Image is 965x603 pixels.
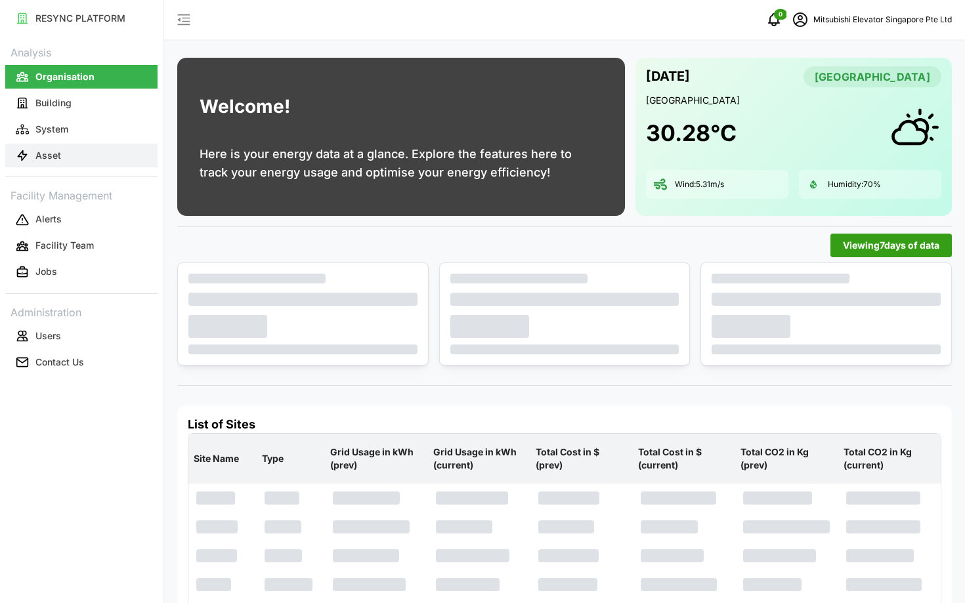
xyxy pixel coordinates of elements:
button: Building [5,91,158,115]
p: Total Cost in $ (current) [635,435,733,483]
button: RESYNC PLATFORM [5,7,158,30]
button: Jobs [5,260,158,284]
p: Mitsubishi Elevator Singapore Pte Ltd [813,14,952,26]
p: Jobs [35,265,57,278]
p: Total Cost in $ (prev) [533,435,630,483]
p: Contact Us [35,356,84,369]
a: Building [5,90,158,116]
p: System [35,123,68,136]
a: RESYNC PLATFORM [5,5,158,31]
p: Here is your energy data at a glance. Explore the features here to track your energy usage and op... [200,145,603,182]
p: Grid Usage in kWh (prev) [328,435,425,483]
button: Alerts [5,208,158,232]
a: Asset [5,142,158,169]
button: Facility Team [5,234,158,258]
a: Contact Us [5,349,158,375]
p: Total CO2 in Kg (current) [841,435,938,483]
p: [DATE] [646,66,690,87]
span: [GEOGRAPHIC_DATA] [815,67,930,87]
span: Viewing 7 days of data [843,234,939,257]
p: [GEOGRAPHIC_DATA] [646,94,941,107]
p: Alerts [35,213,62,226]
p: Analysis [5,42,158,61]
p: Administration [5,302,158,321]
button: Users [5,324,158,348]
p: Type [259,442,322,476]
p: Site Name [191,442,254,476]
a: Users [5,323,158,349]
p: Building [35,96,72,110]
a: Facility Team [5,233,158,259]
button: notifications [761,7,787,33]
button: Contact Us [5,350,158,374]
p: Wind: 5.31 m/s [675,179,724,190]
p: Asset [35,149,61,162]
span: 0 [779,10,783,19]
p: Organisation [35,70,95,83]
button: Viewing7days of data [830,234,952,257]
p: Total CO2 in Kg (prev) [738,435,835,483]
p: RESYNC PLATFORM [35,12,125,25]
h4: List of Sites [188,416,941,433]
a: System [5,116,158,142]
p: Facility Management [5,185,158,204]
a: Jobs [5,259,158,285]
button: System [5,117,158,141]
p: Humidity: 70 % [828,179,881,190]
a: Organisation [5,64,158,90]
h1: 30.28 °C [646,119,737,148]
p: Grid Usage in kWh (current) [431,435,528,483]
a: Alerts [5,207,158,233]
h1: Welcome! [200,93,290,121]
button: Asset [5,144,158,167]
button: Organisation [5,65,158,89]
p: Facility Team [35,239,94,252]
p: Users [35,329,61,343]
button: schedule [787,7,813,33]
